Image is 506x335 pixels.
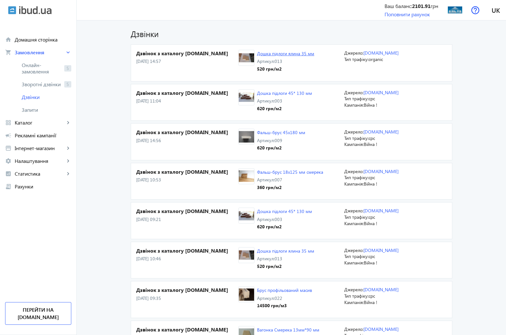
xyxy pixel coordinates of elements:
[363,286,399,293] a: [DOMAIN_NAME]
[15,119,65,126] span: Каталог
[239,288,254,301] img: 1417887517-38866.jpg
[136,89,239,96] h4: Дзвінок з каталогу [DOMAIN_NAME]
[363,168,399,174] a: [DOMAIN_NAME]
[344,181,364,187] span: Кампанія:
[344,220,364,226] span: Кампанія:
[344,326,363,332] span: Джерело:
[257,255,275,262] span: Артикул:
[257,129,305,135] a: Фальш-брус 45x180 мм
[275,216,282,222] span: 003
[344,102,364,108] span: Кампанія:
[239,130,254,143] img: 5892415f396c54782-%201%20004.jpg
[344,214,369,220] span: Тип трафіку:
[363,50,399,56] a: [DOMAIN_NAME]
[65,119,71,126] mat-icon: keyboard_arrow_right
[136,255,239,262] p: [DATE] 10:46
[136,295,239,301] p: [DATE] 09:35
[15,49,65,56] span: Замовлення
[257,248,314,254] a: Дошка підлоги ялина 35 мм
[257,58,275,64] span: Артикул:
[369,293,375,299] span: cpc
[344,299,364,305] span: Кампанія:
[344,56,369,62] span: Тип трафіку:
[5,145,12,151] mat-icon: storefront
[5,183,12,190] mat-icon: receipt_long
[257,287,312,293] a: Брус профільований масив
[239,91,254,104] img: 58a31a1a61d6f5483-IMAG1588.jpg
[363,89,399,95] a: [DOMAIN_NAME]
[136,137,239,144] p: [DATE] 14:56
[5,36,12,43] mat-icon: home
[136,50,239,57] h4: Дзвінок з каталогу [DOMAIN_NAME]
[239,170,254,183] img: 589303d6ef4ab2853-CIMG3163.JPG
[344,260,364,266] span: Кампанія:
[65,171,71,177] mat-icon: keyboard_arrow_right
[64,81,71,88] span: 5
[364,141,377,147] span: Війна !
[22,81,62,88] span: Зворотні дзвінки
[275,58,282,64] span: 013
[15,183,71,190] span: Рахунки
[364,260,377,266] span: Війна !
[364,102,377,108] span: Війна !
[5,158,12,164] mat-icon: settings
[257,263,314,270] div: 520 грн /м2
[65,145,71,151] mat-icon: keyboard_arrow_right
[239,51,254,65] img: 58a318c39e3155041-IMAG1592.jpg
[22,107,71,113] span: Запити
[136,129,239,136] h4: Дзвінок з каталогу [DOMAIN_NAME]
[364,220,377,226] span: Війна !
[275,98,282,104] span: 003
[275,177,282,183] span: 007
[136,208,239,215] h4: Дзвінок з каталогу [DOMAIN_NAME]
[344,89,363,95] span: Джерело:
[15,36,71,43] span: Домашня сторінка
[385,11,430,18] a: Поповнити рахунок
[136,216,239,223] p: [DATE] 09:21
[275,295,282,301] span: 022
[344,247,363,253] span: Джерело:
[22,62,62,75] span: Онлайн-замовлення
[15,158,65,164] span: Налаштування
[65,49,71,56] mat-icon: keyboard_arrow_right
[344,95,369,102] span: Тип трафіку:
[369,214,375,220] span: cpc
[344,135,369,141] span: Тип трафіку:
[257,90,312,96] a: Дошка підлоги 45* 130 мм
[257,224,312,230] div: 620 грн /м2
[15,171,65,177] span: Статистика
[5,49,12,56] mat-icon: shopping_cart
[364,299,377,305] span: Війна !
[5,119,12,126] mat-icon: grid_view
[363,129,399,135] a: [DOMAIN_NAME]
[344,208,363,214] span: Джерело:
[448,3,462,17] img: 30096267ab8a016071949415137317-1284282106.jpg
[369,56,383,62] span: organic
[257,145,305,151] div: 620 грн /м2
[239,209,254,222] img: 58a31a1a61d6f5483-IMAG1588.jpg
[369,253,375,259] span: cpc
[8,6,16,14] img: ibud.svg
[64,65,71,72] span: 5
[344,293,369,299] span: Тип трафіку:
[257,169,323,175] a: Фальш-брус 18х125 мм смерека
[363,208,399,214] a: [DOMAIN_NAME]
[65,158,71,164] mat-icon: keyboard_arrow_right
[136,98,239,104] p: [DATE] 11:04
[344,129,363,135] span: Джерело:
[15,145,65,151] span: Інтернет-магазин
[131,28,452,39] h1: Дзвінки
[275,255,282,262] span: 013
[369,135,375,141] span: cpc
[344,168,363,174] span: Джерело:
[239,248,254,262] img: 58a318c39e3155041-IMAG1592.jpg
[5,302,71,325] a: Перейти на [DOMAIN_NAME]
[363,326,399,332] a: [DOMAIN_NAME]
[344,253,369,259] span: Тип трафіку:
[257,295,275,301] span: Артикул:
[136,326,239,333] h4: Дзвінок з каталогу [DOMAIN_NAME]
[257,184,323,191] div: 360 грн /м2
[257,137,275,143] span: Артикул:
[22,94,71,100] span: Дзвінки
[257,50,314,57] a: Дошка підлоги ялина 35 мм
